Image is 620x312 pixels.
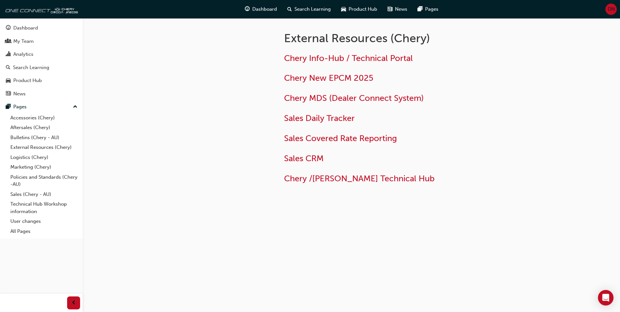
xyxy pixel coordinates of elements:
[6,25,11,31] span: guage-icon
[71,299,76,307] span: prev-icon
[3,75,80,87] a: Product Hub
[73,103,77,111] span: up-icon
[8,123,80,133] a: Aftersales (Chery)
[6,91,11,97] span: news-icon
[3,22,80,34] a: Dashboard
[284,73,373,83] a: Chery New EPCM 2025
[8,152,80,162] a: Logistics (Chery)
[8,199,80,216] a: Technical Hub Workshop information
[341,5,346,13] span: car-icon
[3,62,80,74] a: Search Learning
[282,3,336,16] a: search-iconSearch Learning
[13,51,33,58] div: Analytics
[8,142,80,152] a: External Resources (Chery)
[6,65,10,71] span: search-icon
[13,103,27,111] div: Pages
[336,3,382,16] a: car-iconProduct Hub
[382,3,412,16] a: news-iconNews
[387,5,392,13] span: news-icon
[8,133,80,143] a: Bulletins (Chery - AU)
[608,6,615,13] span: DN
[418,5,423,13] span: pages-icon
[284,113,355,123] a: Sales Daily Tracker
[6,52,11,57] span: chart-icon
[3,3,78,16] img: oneconnect
[284,31,497,45] h1: External Resources (Chery)
[13,24,38,32] div: Dashboard
[8,172,80,189] a: Policies and Standards (Chery -AU)
[6,39,11,44] span: people-icon
[412,3,444,16] a: pages-iconPages
[8,226,80,236] a: All Pages
[3,88,80,100] a: News
[6,78,11,84] span: car-icon
[284,133,397,143] a: Sales Covered Rate Reporting
[3,101,80,113] button: Pages
[6,104,11,110] span: pages-icon
[240,3,282,16] a: guage-iconDashboard
[13,64,49,71] div: Search Learning
[598,290,614,306] div: Open Intercom Messenger
[13,77,42,84] div: Product Hub
[605,4,617,15] button: DN
[3,21,80,101] button: DashboardMy TeamAnalyticsSearch LearningProduct HubNews
[395,6,407,13] span: News
[13,38,34,45] div: My Team
[3,35,80,47] a: My Team
[8,216,80,226] a: User changes
[8,162,80,172] a: Marketing (Chery)
[287,5,292,13] span: search-icon
[8,113,80,123] a: Accessories (Chery)
[8,189,80,199] a: Sales (Chery - AU)
[284,174,435,184] a: Chery /[PERSON_NAME] Technical Hub
[284,93,424,103] a: Chery MDS (Dealer Connect System)
[294,6,331,13] span: Search Learning
[252,6,277,13] span: Dashboard
[284,153,324,163] a: Sales CRM
[3,48,80,60] a: Analytics
[284,53,413,63] a: Chery Info-Hub / Technical Portal
[245,5,250,13] span: guage-icon
[349,6,377,13] span: Product Hub
[425,6,438,13] span: Pages
[13,90,26,98] div: News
